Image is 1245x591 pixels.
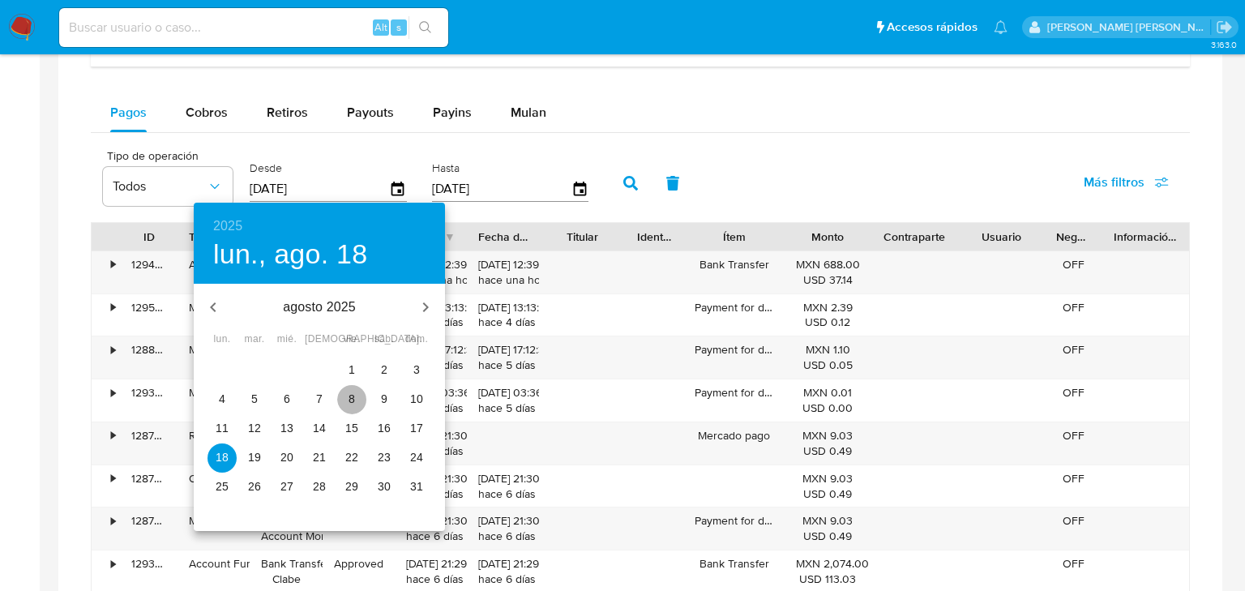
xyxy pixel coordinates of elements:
[337,443,366,473] button: 22
[337,473,366,502] button: 29
[370,332,399,348] span: sáb.
[378,449,391,465] p: 23
[349,362,355,378] p: 1
[410,449,423,465] p: 24
[207,332,237,348] span: lun.
[251,391,258,407] p: 5
[378,478,391,495] p: 30
[337,356,366,385] button: 1
[381,391,387,407] p: 9
[305,414,334,443] button: 14
[219,391,225,407] p: 4
[402,473,431,502] button: 31
[305,385,334,414] button: 7
[337,385,366,414] button: 8
[337,414,366,443] button: 15
[345,478,358,495] p: 29
[313,449,326,465] p: 21
[216,449,229,465] p: 18
[313,420,326,436] p: 14
[240,414,269,443] button: 12
[305,473,334,502] button: 28
[313,478,326,495] p: 28
[410,420,423,436] p: 17
[370,356,399,385] button: 2
[233,298,406,317] p: agosto 2025
[216,478,229,495] p: 25
[316,391,323,407] p: 7
[216,420,229,436] p: 11
[402,443,431,473] button: 24
[370,414,399,443] button: 16
[272,414,302,443] button: 13
[410,391,423,407] p: 10
[240,443,269,473] button: 19
[370,443,399,473] button: 23
[370,385,399,414] button: 9
[207,385,237,414] button: 4
[240,332,269,348] span: mar.
[378,420,391,436] p: 16
[402,356,431,385] button: 3
[272,473,302,502] button: 27
[381,362,387,378] p: 2
[284,391,290,407] p: 6
[207,443,237,473] button: 18
[337,332,366,348] span: vie.
[207,414,237,443] button: 11
[248,420,261,436] p: 12
[413,362,420,378] p: 3
[272,385,302,414] button: 6
[402,414,431,443] button: 17
[240,385,269,414] button: 5
[207,473,237,502] button: 25
[305,332,334,348] span: [DEMOGRAPHIC_DATA].
[272,332,302,348] span: mié.
[280,420,293,436] p: 13
[345,420,358,436] p: 15
[280,478,293,495] p: 27
[349,391,355,407] p: 8
[370,473,399,502] button: 30
[402,385,431,414] button: 10
[345,449,358,465] p: 22
[305,443,334,473] button: 21
[213,215,242,238] button: 2025
[280,449,293,465] p: 20
[272,443,302,473] button: 20
[248,478,261,495] p: 26
[240,473,269,502] button: 26
[248,449,261,465] p: 19
[402,332,431,348] span: dom.
[213,238,367,272] button: lun., ago. 18
[410,478,423,495] p: 31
